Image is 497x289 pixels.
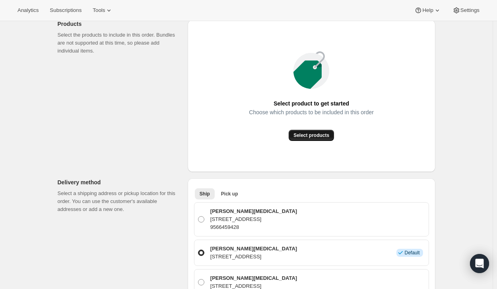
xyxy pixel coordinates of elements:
p: [STREET_ADDRESS] [210,253,297,261]
button: Tools [88,5,118,16]
span: Select product to get started [274,98,349,109]
span: Choose which products to be included in this order [249,107,374,118]
span: Analytics [17,7,39,14]
p: [STREET_ADDRESS] [210,215,297,223]
p: Delivery method [58,178,181,186]
div: Open Intercom Messenger [470,254,489,273]
p: Select the products to include in this order. Bundles are not supported at this time, so please a... [58,31,181,55]
p: [PERSON_NAME][MEDICAL_DATA] [210,207,297,215]
p: [PERSON_NAME][MEDICAL_DATA] [210,245,297,253]
button: Select products [289,130,334,141]
button: Settings [448,5,484,16]
span: Help [422,7,433,14]
span: Settings [460,7,480,14]
p: Select a shipping address or pickup location for this order. You can use the customer's available... [58,189,181,213]
span: Tools [93,7,105,14]
p: 9566459428 [210,223,297,231]
span: Default [404,250,419,256]
span: Ship [200,191,210,197]
button: Analytics [13,5,43,16]
p: [PERSON_NAME][MEDICAL_DATA] [210,274,297,282]
p: Products [58,20,181,28]
button: Help [410,5,446,16]
span: Select products [293,132,329,139]
button: Subscriptions [45,5,86,16]
span: Pick up [221,191,238,197]
span: Subscriptions [50,7,82,14]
